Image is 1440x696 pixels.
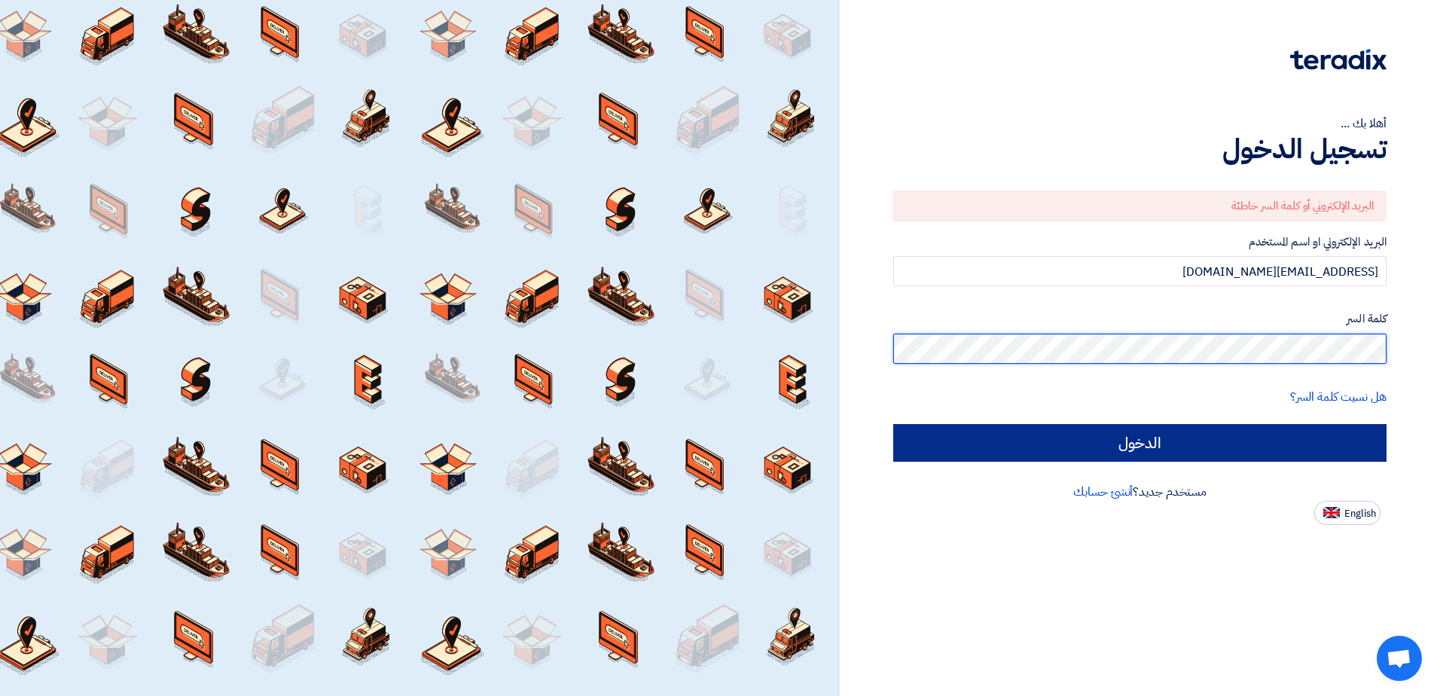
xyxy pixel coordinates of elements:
[893,133,1387,166] h1: تسجيل الدخول
[1290,49,1387,70] img: Teradix logo
[893,483,1387,501] div: مستخدم جديد؟
[1314,501,1381,525] button: English
[893,256,1387,286] input: أدخل بريد العمل الإلكتروني او اسم المستخدم الخاص بك ...
[893,234,1387,251] label: البريد الإلكتروني او اسم المستخدم
[1323,507,1340,518] img: en-US.png
[1377,636,1422,681] div: Open chat
[1290,388,1387,406] a: هل نسيت كلمة السر؟
[1344,508,1376,519] span: English
[893,424,1387,462] input: الدخول
[1073,483,1133,501] a: أنشئ حسابك
[893,310,1387,328] label: كلمة السر
[893,114,1387,133] div: أهلا بك ...
[893,191,1387,221] div: البريد الإلكتروني أو كلمة السر خاطئة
